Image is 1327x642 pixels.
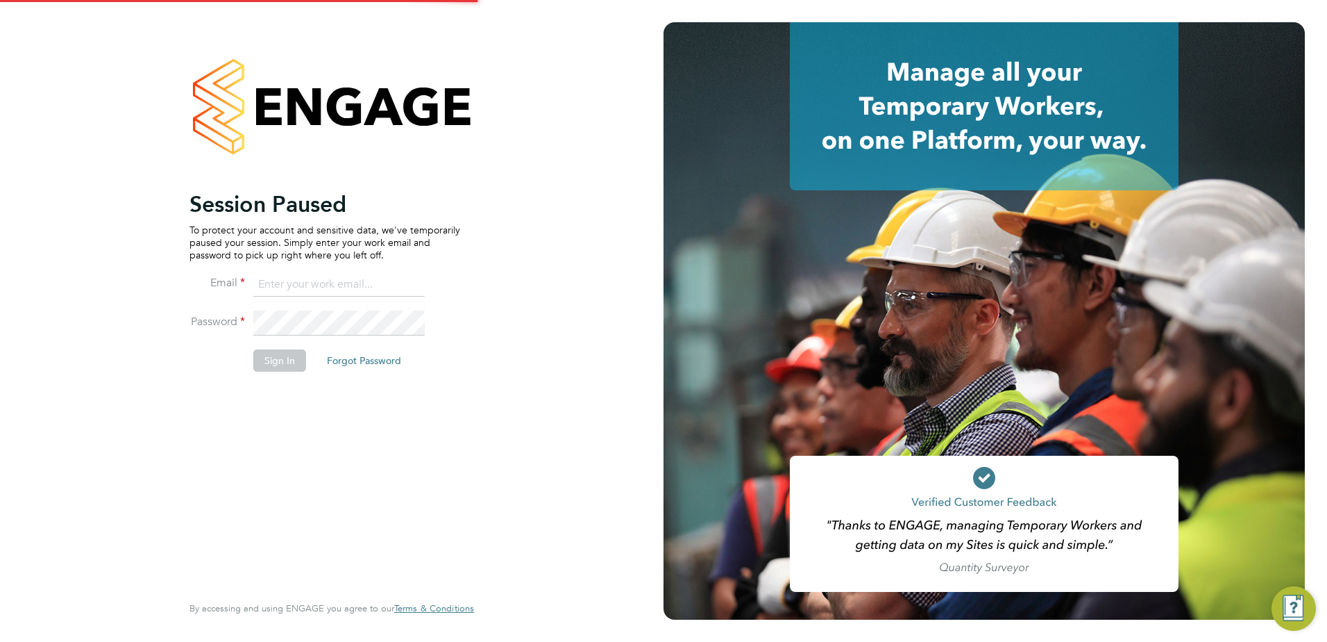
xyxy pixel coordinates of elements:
[189,224,460,262] p: To protect your account and sensitive data, we've temporarily paused your session. Simply enter y...
[189,315,245,329] label: Password
[394,603,474,614] a: Terms & Conditions
[189,602,474,614] span: By accessing and using ENGAGE you agree to our
[253,349,306,372] button: Sign In
[1271,586,1316,631] button: Engage Resource Center
[253,272,425,297] input: Enter your work email...
[316,349,412,372] button: Forgot Password
[189,190,460,218] h2: Session Paused
[394,602,474,614] span: Terms & Conditions
[189,276,245,290] label: Email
